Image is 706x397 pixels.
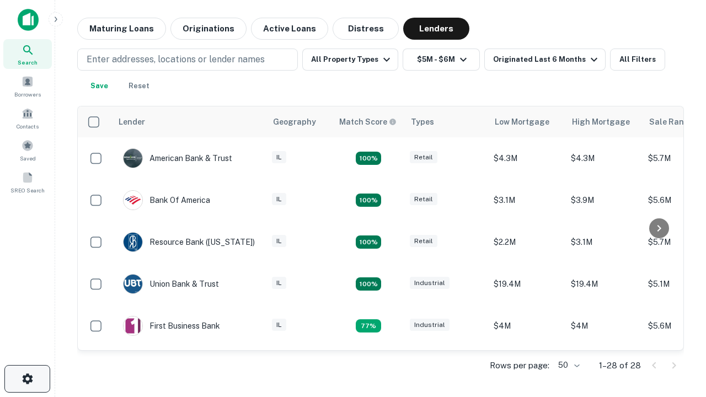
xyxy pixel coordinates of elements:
div: Low Mortgage [495,115,549,128]
th: Low Mortgage [488,106,565,137]
div: Lender [119,115,145,128]
button: Distress [333,18,399,40]
h6: Match Score [339,116,394,128]
img: picture [124,275,142,293]
button: Originations [170,18,247,40]
div: Capitalize uses an advanced AI algorithm to match your search with the best lender. The match sco... [339,116,397,128]
a: SREO Search [3,167,52,197]
td: $19.4M [565,263,643,305]
div: Matching Properties: 4, hasApolloMatch: undefined [356,235,381,249]
td: $4.3M [565,137,643,179]
td: $3.1M [488,179,565,221]
td: $3.9M [488,347,565,389]
div: Retail [410,235,437,248]
div: Bank Of America [123,190,210,210]
button: Enter addresses, locations or lender names [77,49,298,71]
th: Geography [266,106,333,137]
td: $4.3M [488,137,565,179]
th: Types [404,106,488,137]
button: Active Loans [251,18,328,40]
button: Originated Last 6 Months [484,49,606,71]
div: First Business Bank [123,316,220,336]
div: Matching Properties: 4, hasApolloMatch: undefined [356,277,381,291]
img: picture [124,316,142,335]
button: $5M - $6M [403,49,480,71]
div: IL [272,193,286,206]
iframe: Chat Widget [651,309,706,362]
div: Retail [410,151,437,164]
p: 1–28 of 28 [599,359,641,372]
div: Originated Last 6 Months [493,53,601,66]
div: 50 [554,357,581,373]
button: Lenders [403,18,469,40]
button: Reset [121,75,157,97]
div: Retail [410,193,437,206]
div: American Bank & Trust [123,148,232,168]
div: Matching Properties: 3, hasApolloMatch: undefined [356,319,381,332]
div: Industrial [410,319,450,331]
p: Enter addresses, locations or lender names [87,53,265,66]
a: Search [3,39,52,69]
td: $4M [488,305,565,347]
div: Union Bank & Trust [123,274,219,294]
div: IL [272,235,286,248]
td: $19.4M [488,263,565,305]
img: picture [124,149,142,168]
div: Industrial [410,277,450,289]
div: IL [272,151,286,164]
td: $2.2M [488,221,565,263]
td: $3.1M [565,221,643,263]
div: Types [411,115,434,128]
span: Saved [20,154,36,163]
button: Maturing Loans [77,18,166,40]
td: $4.2M [565,347,643,389]
span: Contacts [17,122,39,131]
span: Search [18,58,38,67]
img: picture [124,191,142,210]
button: All Property Types [302,49,398,71]
div: Resource Bank ([US_STATE]) [123,232,255,252]
a: Contacts [3,103,52,133]
div: IL [272,277,286,289]
th: High Mortgage [565,106,643,137]
img: capitalize-icon.png [18,9,39,31]
div: Matching Properties: 7, hasApolloMatch: undefined [356,152,381,165]
span: Borrowers [14,90,41,99]
button: Save your search to get updates of matches that match your search criteria. [82,75,117,97]
p: Rows per page: [490,359,549,372]
th: Capitalize uses an advanced AI algorithm to match your search with the best lender. The match sco... [333,106,404,137]
td: $4M [565,305,643,347]
div: IL [272,319,286,331]
div: Geography [273,115,316,128]
img: picture [124,233,142,251]
button: All Filters [610,49,665,71]
div: High Mortgage [572,115,630,128]
a: Saved [3,135,52,165]
div: Matching Properties: 4, hasApolloMatch: undefined [356,194,381,207]
td: $3.9M [565,179,643,221]
th: Lender [112,106,266,137]
a: Borrowers [3,71,52,101]
span: SREO Search [10,186,45,195]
